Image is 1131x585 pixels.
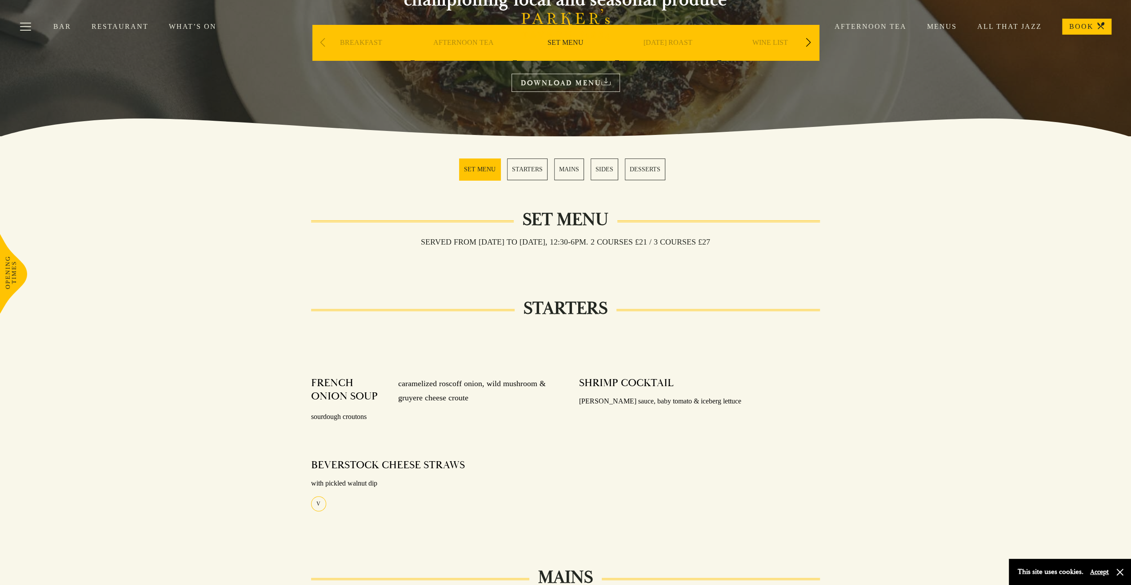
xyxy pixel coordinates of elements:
button: Close and accept [1115,568,1124,577]
h4: SHRIMP COCKTAIL [579,376,674,390]
p: with pickled walnut dip [311,477,552,490]
div: 3 / 9 [517,25,615,87]
button: Accept [1090,568,1109,576]
div: 2 / 9 [415,25,512,87]
p: [PERSON_NAME] sauce, baby tomato & iceberg lettuce [579,395,820,408]
a: WINE LIST [752,38,788,74]
div: 5 / 9 [721,25,819,87]
a: 1 / 5 [459,158,500,180]
a: 4 / 5 [591,158,618,180]
div: V [311,496,326,511]
h3: Served from [DATE] to [DATE], 12:30-6pm. 2 COURSES £21 / 3 COURSES £27 [412,237,719,247]
h2: STARTERS [515,298,616,319]
a: BREAKFAST [340,38,382,74]
h2: Set Menu [514,209,617,230]
h4: FRENCH ONION SOUP [311,376,389,405]
h4: BEVERSTOCK CHEESE STRAWS [311,459,465,472]
a: AFTERNOON TEA [433,38,494,74]
a: SET MENU [548,38,583,74]
p: caramelized roscoff onion, wild mushroom & gruyere cheese croute [389,376,552,405]
a: [DATE] ROAST [643,38,692,74]
a: DOWNLOAD MENU [512,74,620,92]
a: 5 / 5 [625,158,665,180]
p: sourdough croutons [311,411,552,423]
a: 3 / 5 [554,158,584,180]
div: 1 / 9 [312,25,410,87]
a: 2 / 5 [507,158,548,180]
div: 4 / 9 [619,25,717,87]
p: This site uses cookies. [1018,565,1083,578]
